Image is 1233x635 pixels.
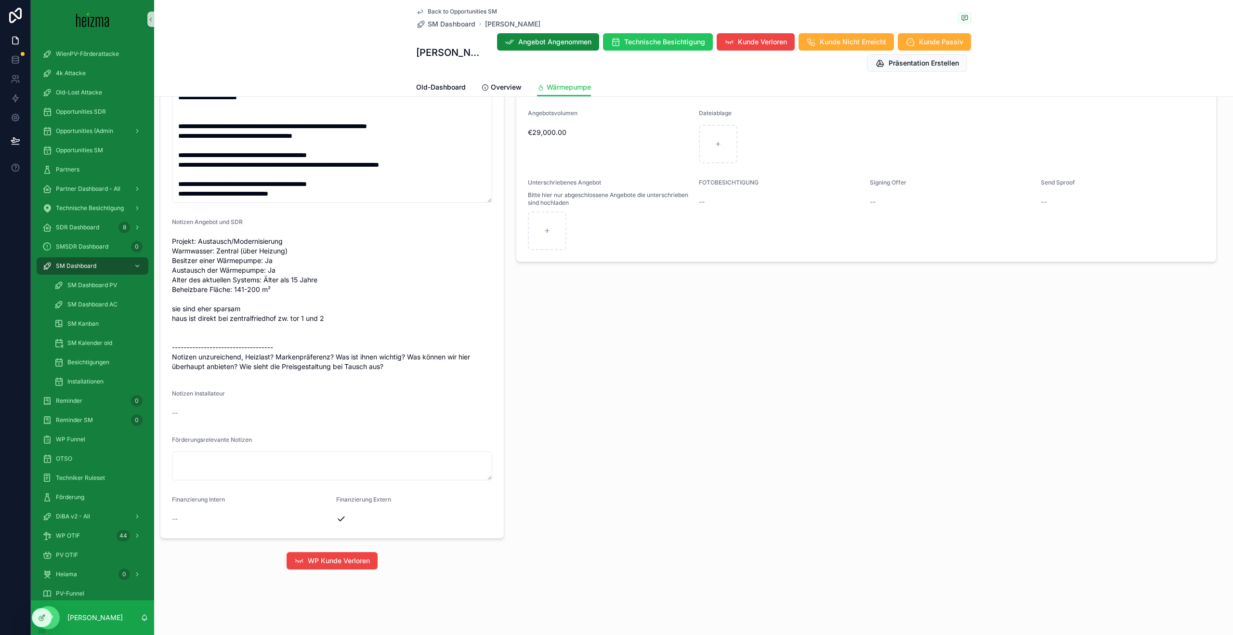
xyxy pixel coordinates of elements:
span: Förderung [56,493,84,501]
a: Wärmepumpe [537,79,591,97]
a: Förderung [37,489,148,506]
span: Wärmepumpe [547,82,591,92]
a: Old-Dashboard [416,79,466,98]
img: App logo [76,12,109,27]
span: Send Sproof [1041,179,1075,186]
span: SM Dashboard PV [67,281,117,289]
span: PV OTIF [56,551,78,559]
span: Finanzierung Intern [172,496,225,503]
span: Opportunities (Admin [56,127,113,135]
span: Besichtigungen [67,358,109,366]
a: 4k Attacke [37,65,148,82]
a: Opportunities SM [37,142,148,159]
span: 4k Attacke [56,69,86,77]
span: Technische Besichtigung [56,204,124,212]
div: 44 [117,530,130,542]
span: -- [1041,197,1047,207]
span: -- [172,408,178,418]
span: WP Funnel [56,436,85,443]
a: Reminder0 [37,392,148,410]
button: Technische Besichtigung [603,33,713,51]
a: Technische Besichtigung [37,199,148,217]
button: Präsentation Erstellen [867,54,967,72]
span: SM Dashboard AC [67,301,118,308]
span: PV-Funnel [56,590,84,597]
span: Kunde Passiv [919,37,963,47]
span: WP Kunde Verloren [308,556,370,566]
span: €29,000.00 [528,128,691,137]
a: Old-Lost Attacke [37,84,148,101]
span: OTSO [56,455,72,463]
span: Opportunities SDR [56,108,106,116]
span: FOTOBESICHTIGUNG [699,179,759,186]
span: SDR Dashboard [56,224,99,231]
a: Opportunities (Admin [37,122,148,140]
span: SM Dashboard [428,19,475,29]
span: Finanzierung Extern [336,496,391,503]
a: [PERSON_NAME] [485,19,540,29]
span: Back to Opportunities SM [428,8,497,15]
a: SDR Dashboard8 [37,219,148,236]
span: SM Dashboard [56,262,96,270]
span: SM Kalender old [67,339,112,347]
a: Heiama0 [37,566,148,583]
span: Reminder [56,397,82,405]
span: WienPV-Förderattacke [56,50,119,58]
a: SM Dashboard [416,19,475,29]
a: Besichtigungen [48,354,148,371]
a: WienPV-Förderattacke [37,45,148,63]
span: Notizen Angebot und SDR [172,218,243,225]
a: Opportunities SDR [37,103,148,120]
span: -- [699,197,705,207]
button: Kunde Nicht Erreicht [799,33,894,51]
span: Partners [56,166,79,173]
span: Old-Dashboard [416,82,466,92]
span: Unterschriebenes Angebot [528,179,601,186]
span: Techniker Ruleset [56,474,105,482]
a: OTSO [37,450,148,467]
div: 0 [131,414,143,426]
span: Förderungsrelevante Notizen [172,436,252,443]
span: Kunde Verloren [738,37,787,47]
span: SM Kanban [67,320,99,328]
button: Kunde Passiv [898,33,971,51]
span: Angebotsvolumen [528,109,577,117]
span: Signing Offer [870,179,906,186]
span: WP OTIF [56,532,80,540]
a: Back to Opportunities SM [416,8,497,15]
div: 8 [118,222,130,233]
span: Dateiablage [699,109,732,117]
span: Notizen Installateur [172,390,225,397]
a: PV OTIF [37,546,148,564]
span: Reminder SM [56,416,93,424]
a: Overview [481,79,522,98]
a: Techniker Ruleset [37,469,148,487]
p: [PERSON_NAME] [67,613,123,622]
span: DiBA v2 - All [56,513,90,520]
span: Installationen [67,378,104,385]
span: Overview [491,82,522,92]
div: 0 [131,241,143,252]
span: Technische Besichtigung [624,37,705,47]
a: SM Dashboard AC [48,296,148,313]
div: scrollable content [31,39,154,600]
a: Partner Dashboard - All [37,180,148,198]
span: -- [870,197,876,207]
h1: [PERSON_NAME] [416,46,482,59]
span: -- [172,514,178,524]
span: Heiama [56,570,77,578]
span: Angebot Angenommen [518,37,591,47]
a: Partners [37,161,148,178]
span: SMSDR Dashboard [56,243,108,251]
button: Kunde Verloren [717,33,795,51]
button: Angebot Angenommen [497,33,599,51]
a: PV-Funnel [37,585,148,602]
button: WP Kunde Verloren [287,552,378,569]
span: Opportunities SM [56,146,103,154]
span: Projekt: Austausch/Modernisierung Warmwasser: Zentral (über Heizung) Besitzer einer Wärmepumpe: J... [172,237,492,371]
div: 0 [118,569,130,580]
a: SM Dashboard PV [48,277,148,294]
a: WP OTIF44 [37,527,148,544]
span: Partner Dashboard - All [56,185,120,193]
